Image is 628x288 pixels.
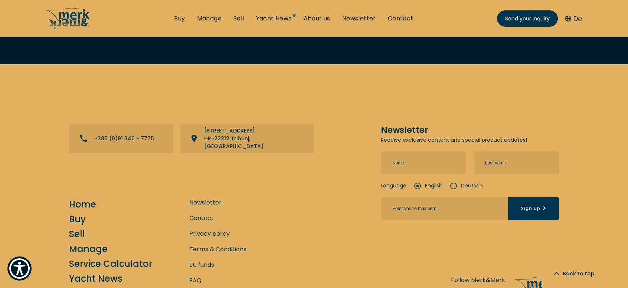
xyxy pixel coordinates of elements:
a: Buy [69,213,86,226]
a: Contact [189,213,214,223]
a: Privacy policy [189,229,230,238]
a: Yacht News [256,14,292,23]
button: Sign Up [508,197,559,220]
label: Deutsch [450,182,483,190]
input: Sign Up [381,197,508,220]
a: Sell [233,14,244,23]
strong: Language [381,182,406,190]
a: Service Calculator [69,257,152,270]
a: Home [69,198,96,211]
a: Newsletter [342,14,376,23]
button: Show Accessibility Preferences [7,256,32,281]
label: English [414,182,442,190]
a: About us [304,14,330,23]
button: Back to top [542,259,606,288]
p: +385 (0)91 346 - 7775 [94,135,154,143]
a: Terms & Conditions [189,245,246,254]
input: Last name [474,151,559,174]
a: Manage [69,242,108,255]
a: Buy [174,14,185,23]
a: Yacht News [69,272,122,285]
a: FAQ [189,276,202,285]
a: Newsletter [189,198,222,207]
a: View directions on a map - opens in new tab [180,124,314,153]
p: Receive exclusive content and special product updates! [381,136,559,144]
a: / [46,23,91,32]
a: EU funds [189,260,214,269]
a: Sell [69,228,85,240]
h5: Newsletter [381,124,559,136]
p: Follow Merk&Merk [451,275,505,285]
span: Send your inquiry [505,15,550,23]
a: Contact [388,14,413,23]
input: Name [381,151,466,174]
a: Manage [197,14,222,23]
a: Send your inquiry [497,10,558,27]
button: De [565,14,582,24]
